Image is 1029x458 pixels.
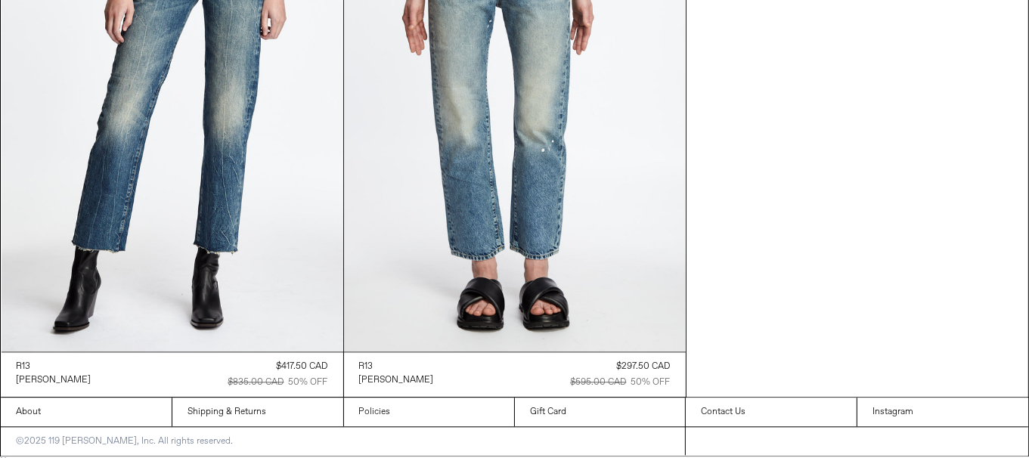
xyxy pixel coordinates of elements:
[344,398,515,426] a: Policies
[17,360,91,373] a: R13
[228,376,284,389] div: $835.00 CAD
[631,376,671,389] div: 50% OFF
[17,373,91,387] a: [PERSON_NAME]
[359,361,373,373] div: R13
[289,376,328,389] div: 50% OFF
[617,360,671,373] div: $297.50 CAD
[277,360,328,373] div: $417.50 CAD
[571,376,627,389] div: $595.00 CAD
[17,361,31,373] div: R13
[359,360,434,373] a: R13
[1,398,172,426] a: About
[172,398,343,426] a: Shipping & Returns
[515,398,686,426] a: Gift Card
[359,373,434,387] a: [PERSON_NAME]
[857,398,1028,426] a: Instagram
[686,398,857,426] a: Contact Us
[1,427,248,456] p: ©2025 119 [PERSON_NAME], Inc. All rights reserved.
